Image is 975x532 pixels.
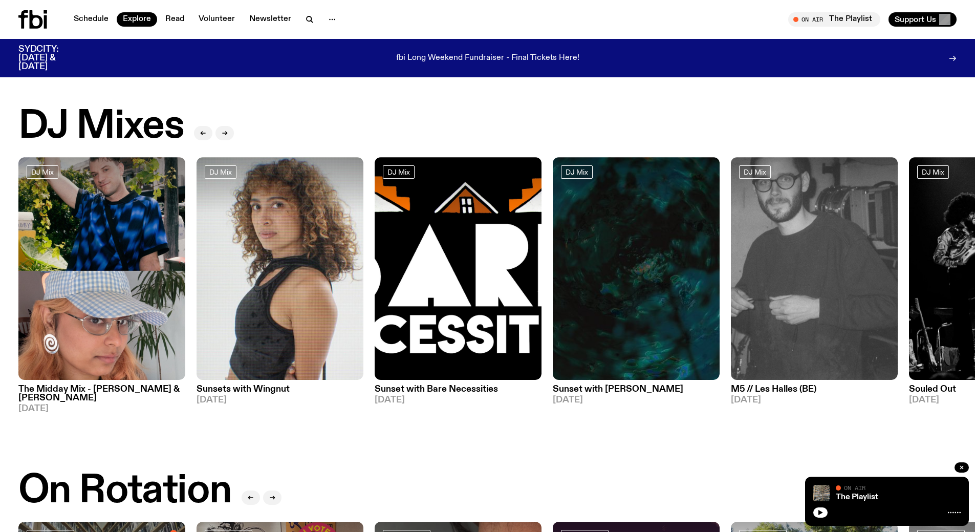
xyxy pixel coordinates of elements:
[553,380,720,405] a: Sunset with [PERSON_NAME][DATE]
[375,380,541,405] a: Sunset with Bare Necessities[DATE]
[553,385,720,394] h3: Sunset with [PERSON_NAME]
[387,168,410,176] span: DJ Mix
[18,472,231,510] h2: On Rotation
[243,12,297,27] a: Newsletter
[895,15,936,24] span: Support Us
[197,157,363,380] img: Tangela looks past her left shoulder into the camera with an inquisitive look. She is wearing a s...
[209,168,232,176] span: DJ Mix
[922,168,944,176] span: DJ Mix
[18,107,184,146] h2: DJ Mixes
[68,12,115,27] a: Schedule
[739,165,771,179] a: DJ Mix
[197,380,363,405] a: Sunsets with Wingnut[DATE]
[205,165,236,179] a: DJ Mix
[917,165,949,179] a: DJ Mix
[788,12,880,27] button: On AirThe Playlist
[731,396,898,405] span: [DATE]
[117,12,157,27] a: Explore
[836,493,878,501] a: The Playlist
[375,157,541,380] img: Bare Necessities
[566,168,588,176] span: DJ Mix
[396,54,579,63] p: fbi Long Weekend Fundraiser - Final Tickets Here!
[159,12,190,27] a: Read
[383,165,415,179] a: DJ Mix
[731,380,898,405] a: M5 // Les Halles (BE)[DATE]
[375,396,541,405] span: [DATE]
[197,396,363,405] span: [DATE]
[844,484,865,491] span: On Air
[27,165,58,179] a: DJ Mix
[889,12,957,27] button: Support Us
[561,165,593,179] a: DJ Mix
[18,405,185,413] span: [DATE]
[813,485,830,501] img: A corner shot of the fbi music library
[375,385,541,394] h3: Sunset with Bare Necessities
[553,396,720,405] span: [DATE]
[18,385,185,402] h3: The Midday Mix - [PERSON_NAME] & [PERSON_NAME]
[197,385,363,394] h3: Sunsets with Wingnut
[18,380,185,413] a: The Midday Mix - [PERSON_NAME] & [PERSON_NAME][DATE]
[192,12,241,27] a: Volunteer
[744,168,766,176] span: DJ Mix
[731,385,898,394] h3: M5 // Les Halles (BE)
[18,45,84,71] h3: SYDCITY: [DATE] & [DATE]
[31,168,54,176] span: DJ Mix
